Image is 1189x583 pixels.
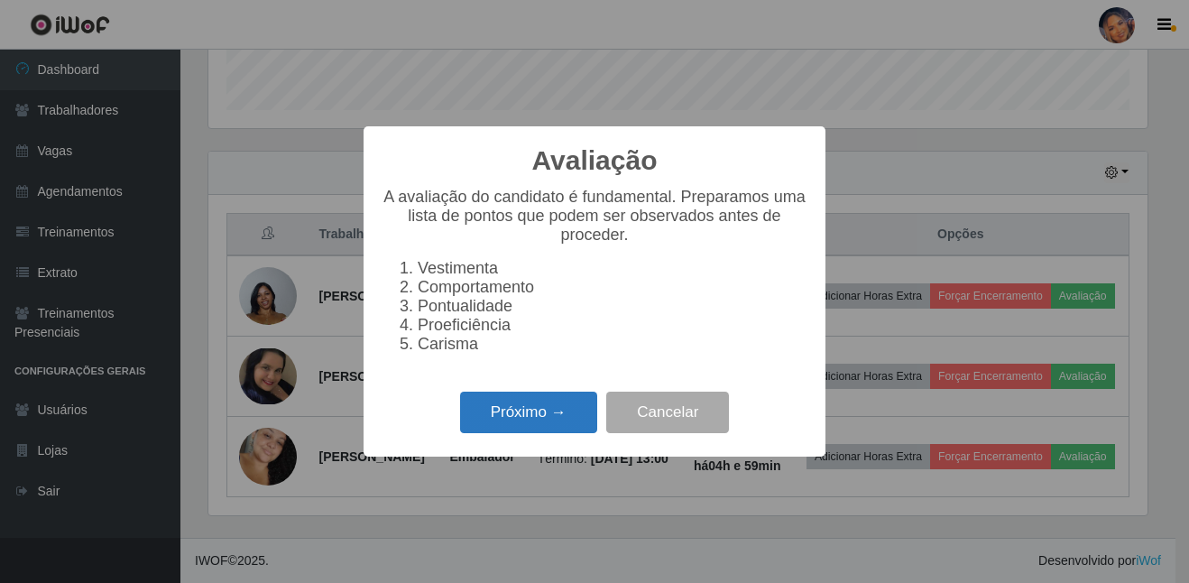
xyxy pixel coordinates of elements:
[418,316,807,335] li: Proeficiência
[532,144,658,177] h2: Avaliação
[460,392,597,434] button: Próximo →
[418,297,807,316] li: Pontualidade
[418,259,807,278] li: Vestimenta
[606,392,729,434] button: Cancelar
[418,335,807,354] li: Carisma
[418,278,807,297] li: Comportamento
[382,188,807,245] p: A avaliação do candidato é fundamental. Preparamos uma lista de pontos que podem ser observados a...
